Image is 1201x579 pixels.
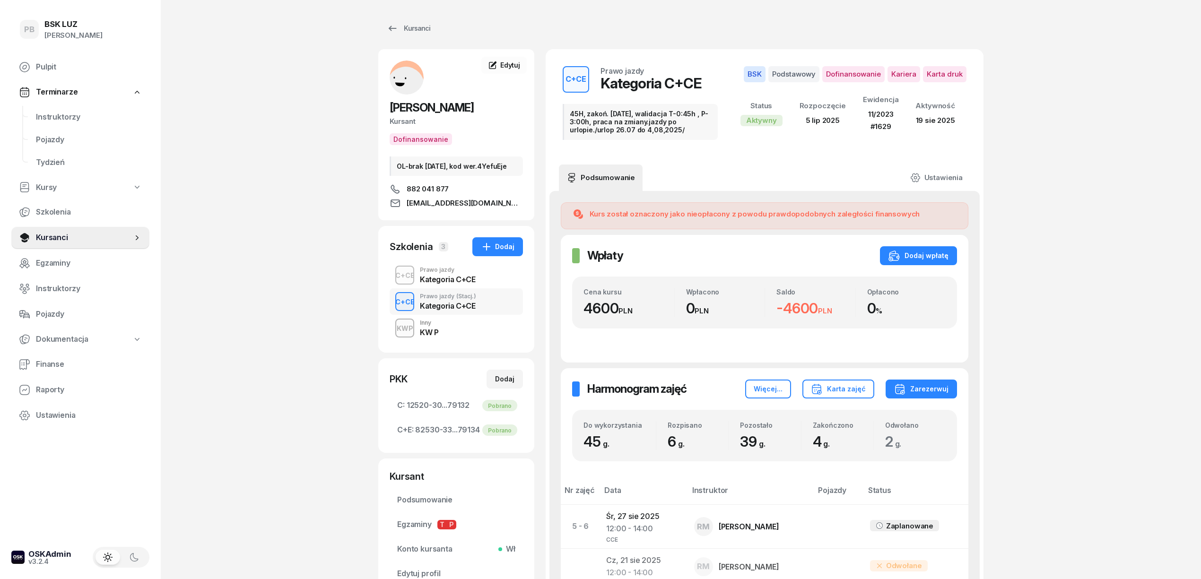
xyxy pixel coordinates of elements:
[420,276,475,283] div: Kategoria C+CE
[923,66,966,82] span: Karta druk
[390,513,523,536] a: EgzaminyTP
[36,333,88,346] span: Dokumentacja
[390,133,452,145] button: Dofinansowanie
[390,115,523,128] div: Kursant
[687,484,813,504] th: Instruktor
[915,100,955,112] div: Aktywność
[24,26,35,34] span: PB
[28,558,71,565] div: v3.2.4
[813,421,873,429] div: Zakończono
[745,380,791,398] button: Więcej...
[587,381,687,397] h2: Harmonogram zajęć
[719,563,779,570] div: [PERSON_NAME]
[759,439,766,449] small: g.
[590,208,920,220] div: Kurs został oznaczony jako nieopłacony z powodu prawdopodobnych zaległości finansowych
[744,66,966,82] button: BSKPodstawowyDofinansowanieKarieraKarta druk
[11,551,25,564] img: logo-xs-dark@2x.png
[754,383,783,395] div: Więcej...
[482,400,517,411] div: Pobrano
[697,523,710,531] span: RM
[390,183,523,195] a: 882 041 877
[28,151,149,174] a: Tydzień
[583,300,674,317] div: 4600
[502,543,515,555] span: Wł
[740,421,801,429] div: Pozostało
[776,288,855,296] div: Saldo
[776,300,855,317] div: -4600
[28,129,149,151] a: Pojazdy
[397,543,515,555] span: Konto kursanta
[28,550,71,558] div: OSKAdmin
[36,206,142,218] span: Szkolenia
[915,114,955,127] div: 19 sie 2025
[599,484,687,504] th: Data
[678,439,685,449] small: g.
[397,519,515,531] span: Egzaminy
[880,246,957,265] button: Dodaj wpłatę
[390,101,474,114] span: [PERSON_NAME]
[11,81,149,103] a: Terminarze
[697,562,710,570] span: RM
[867,300,946,317] div: 0
[894,383,949,395] div: Zarezerwuj
[806,116,840,125] span: 5 lip 2025
[719,523,779,530] div: [PERSON_NAME]
[813,433,835,450] span: 4
[600,67,644,75] div: Prawo jazdy
[561,504,599,548] td: 5 - 6
[583,421,656,429] div: Do wykorzystania
[390,538,523,561] a: Konto kursantaWł
[390,394,523,417] a: C:12520-30...79132Pobrano
[481,57,527,74] a: Edytuj
[606,523,679,535] div: 12:00 - 14:00
[11,353,149,376] a: Finanse
[420,328,438,336] div: KW P
[420,302,476,310] div: Kategoria C+CE
[456,294,476,299] span: (Stacj.)
[44,29,103,42] div: [PERSON_NAME]
[863,94,899,106] div: Ewidencja
[395,319,414,337] button: KWP
[823,439,830,449] small: g.
[487,370,523,389] button: Dodaj
[603,439,609,449] small: g.
[36,181,57,194] span: Kursy
[11,379,149,401] a: Raporty
[378,19,439,38] a: Kursanci
[36,86,78,98] span: Terminarze
[393,322,417,334] div: KWP
[563,104,718,140] div: 45H, zakoń. [DATE], walidacja T-0:45h , P-3:00h, praca na zmiany.jazdy po urlopie./urlop 26.07 do...
[888,250,949,261] div: Dodaj wpłatę
[420,320,438,326] div: Inny
[392,296,418,308] div: C+CE
[36,156,142,169] span: Tydzień
[811,383,866,395] div: Karta zajęć
[390,489,523,511] a: Podsumowanie
[812,484,862,504] th: Pojazdy
[482,424,517,436] div: Pobrano
[500,61,520,69] span: Edytuj
[472,237,523,256] button: Dodaj
[11,252,149,275] a: Egzaminy
[562,71,590,87] div: C+CE
[390,419,523,441] a: C+E:82530-33...79134Pobrano
[397,424,413,436] span: C+E:
[11,201,149,224] a: Szkolenia
[11,56,149,78] a: Pulpit
[395,292,414,311] button: C+CE
[862,484,968,504] th: Status
[867,288,946,296] div: Opłacono
[439,242,448,251] span: 3
[885,421,946,429] div: Odwołano
[36,61,142,73] span: Pulpit
[390,198,523,209] a: [EMAIL_ADDRESS][DOMAIN_NAME]
[11,404,149,427] a: Ustawienia
[863,108,899,132] div: 11/2023 #1629
[36,232,132,244] span: Kursanci
[895,439,902,449] small: g.
[903,164,970,191] a: Ustawienia
[822,66,885,82] span: Dofinansowanie
[390,372,408,386] div: PKK
[606,567,679,579] div: 12:00 - 14:00
[397,399,515,412] span: 12520-30...79132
